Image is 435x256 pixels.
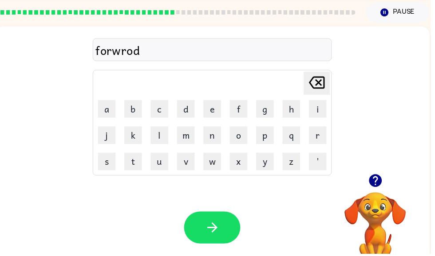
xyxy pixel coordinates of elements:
button: p [259,128,277,145]
button: w [206,154,223,172]
button: y [259,154,277,172]
button: a [99,101,117,119]
button: u [152,154,170,172]
button: o [232,128,250,145]
button: ' [312,154,330,172]
button: r [312,128,330,145]
button: n [206,128,223,145]
button: Pause [370,2,434,23]
button: m [179,128,197,145]
button: x [232,154,250,172]
button: d [179,101,197,119]
button: t [126,154,143,172]
button: z [285,154,303,172]
button: i [312,101,330,119]
button: j [99,128,117,145]
button: v [179,154,197,172]
button: g [259,101,277,119]
button: q [285,128,303,145]
button: k [126,128,143,145]
button: b [126,101,143,119]
div: forwrod [96,41,332,60]
button: l [152,128,170,145]
button: f [232,101,250,119]
button: c [152,101,170,119]
button: s [99,154,117,172]
button: e [206,101,223,119]
button: h [285,101,303,119]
